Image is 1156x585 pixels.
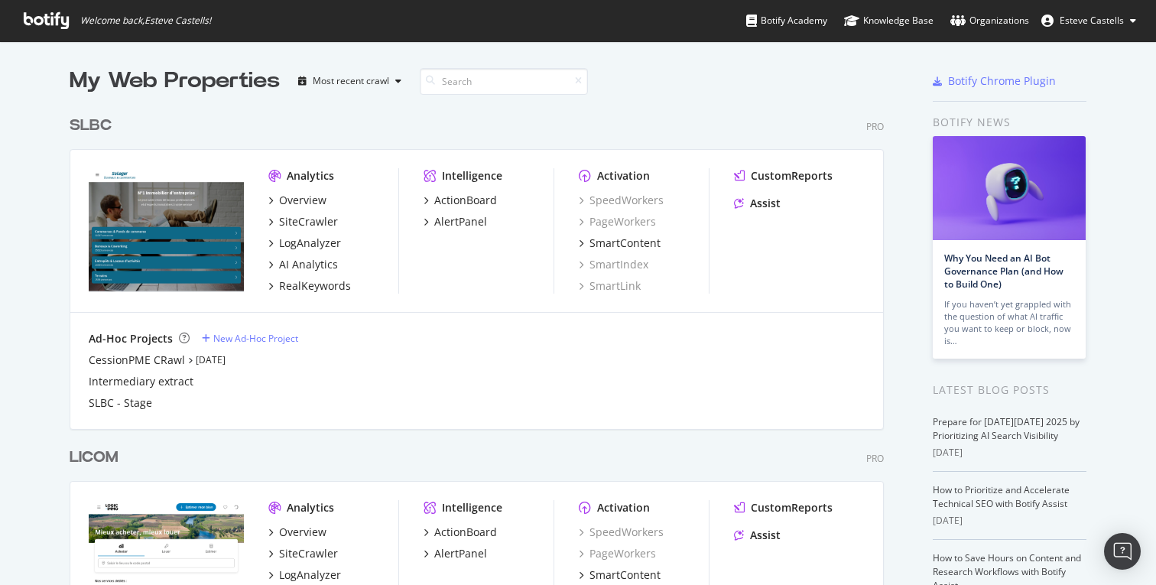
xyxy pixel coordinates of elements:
a: AI Analytics [268,257,338,272]
div: SiteCrawler [279,546,338,561]
a: Assist [734,196,781,211]
a: PageWorkers [579,214,656,229]
div: Open Intercom Messenger [1104,533,1141,570]
div: CustomReports [751,168,833,184]
a: Overview [268,525,326,540]
a: AlertPanel [424,214,487,229]
a: SiteCrawler [268,214,338,229]
input: Search [420,68,588,95]
a: SiteCrawler [268,546,338,561]
div: Overview [279,193,326,208]
a: SLBC - Stage [89,395,152,411]
a: SLBC [70,115,118,137]
a: CustomReports [734,500,833,515]
div: SmartContent [589,567,661,583]
div: [DATE] [933,446,1086,460]
div: SLBC [70,115,112,137]
div: Botify Academy [746,13,827,28]
a: SmartContent [579,236,661,251]
a: ActionBoard [424,525,497,540]
a: Intermediary extract [89,374,193,389]
div: Activation [597,168,650,184]
div: My Web Properties [70,66,280,96]
div: Knowledge Base [844,13,934,28]
div: Pro [866,452,884,465]
a: SmartContent [579,567,661,583]
div: Assist [750,528,781,543]
div: AlertPanel [434,546,487,561]
a: SmartIndex [579,257,648,272]
img: Why You Need an AI Bot Governance Plan (and How to Build One) [933,136,1086,240]
div: Analytics [287,168,334,184]
div: Assist [750,196,781,211]
a: CustomReports [734,168,833,184]
div: Intelligence [442,168,502,184]
a: Botify Chrome Plugin [933,73,1056,89]
a: ActionBoard [424,193,497,208]
div: LogAnalyzer [279,567,341,583]
div: LogAnalyzer [279,236,341,251]
a: SmartLink [579,278,641,294]
a: LogAnalyzer [268,567,341,583]
div: SiteCrawler [279,214,338,229]
div: ActionBoard [434,525,497,540]
button: Esteve Castells [1029,8,1148,33]
div: Organizations [950,13,1029,28]
div: AlertPanel [434,214,487,229]
a: SpeedWorkers [579,525,664,540]
div: ActionBoard [434,193,497,208]
div: CustomReports [751,500,833,515]
button: Most recent crawl [292,69,408,93]
div: Ad-Hoc Projects [89,331,173,346]
a: Assist [734,528,781,543]
a: New Ad-Hoc Project [202,332,298,345]
a: SpeedWorkers [579,193,664,208]
span: Esteve Castells [1060,14,1124,27]
a: RealKeywords [268,278,351,294]
div: Botify news [933,114,1086,131]
a: Overview [268,193,326,208]
div: SmartContent [589,236,661,251]
a: AlertPanel [424,546,487,561]
div: [DATE] [933,514,1086,528]
div: RealKeywords [279,278,351,294]
a: Why You Need an AI Bot Governance Plan (and How to Build One) [944,252,1063,291]
div: Pro [866,120,884,133]
div: Most recent crawl [313,76,389,86]
div: Overview [279,525,326,540]
img: bureaux-commerces.seloger.com [89,168,244,292]
span: Welcome back, Esteve Castells ! [80,15,211,27]
div: Botify Chrome Plugin [948,73,1056,89]
div: LICOM [70,447,118,469]
a: LogAnalyzer [268,236,341,251]
a: CessionPME CRawl [89,353,185,368]
div: New Ad-Hoc Project [213,332,298,345]
div: Activation [597,500,650,515]
div: Intelligence [442,500,502,515]
a: PageWorkers [579,546,656,561]
a: [DATE] [196,353,226,366]
div: Latest Blog Posts [933,382,1086,398]
a: Prepare for [DATE][DATE] 2025 by Prioritizing AI Search Visibility [933,415,1080,442]
div: AI Analytics [279,257,338,272]
a: How to Prioritize and Accelerate Technical SEO with Botify Assist [933,483,1070,510]
div: Analytics [287,500,334,515]
a: LICOM [70,447,124,469]
div: If you haven’t yet grappled with the question of what AI traffic you want to keep or block, now is… [944,298,1074,347]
